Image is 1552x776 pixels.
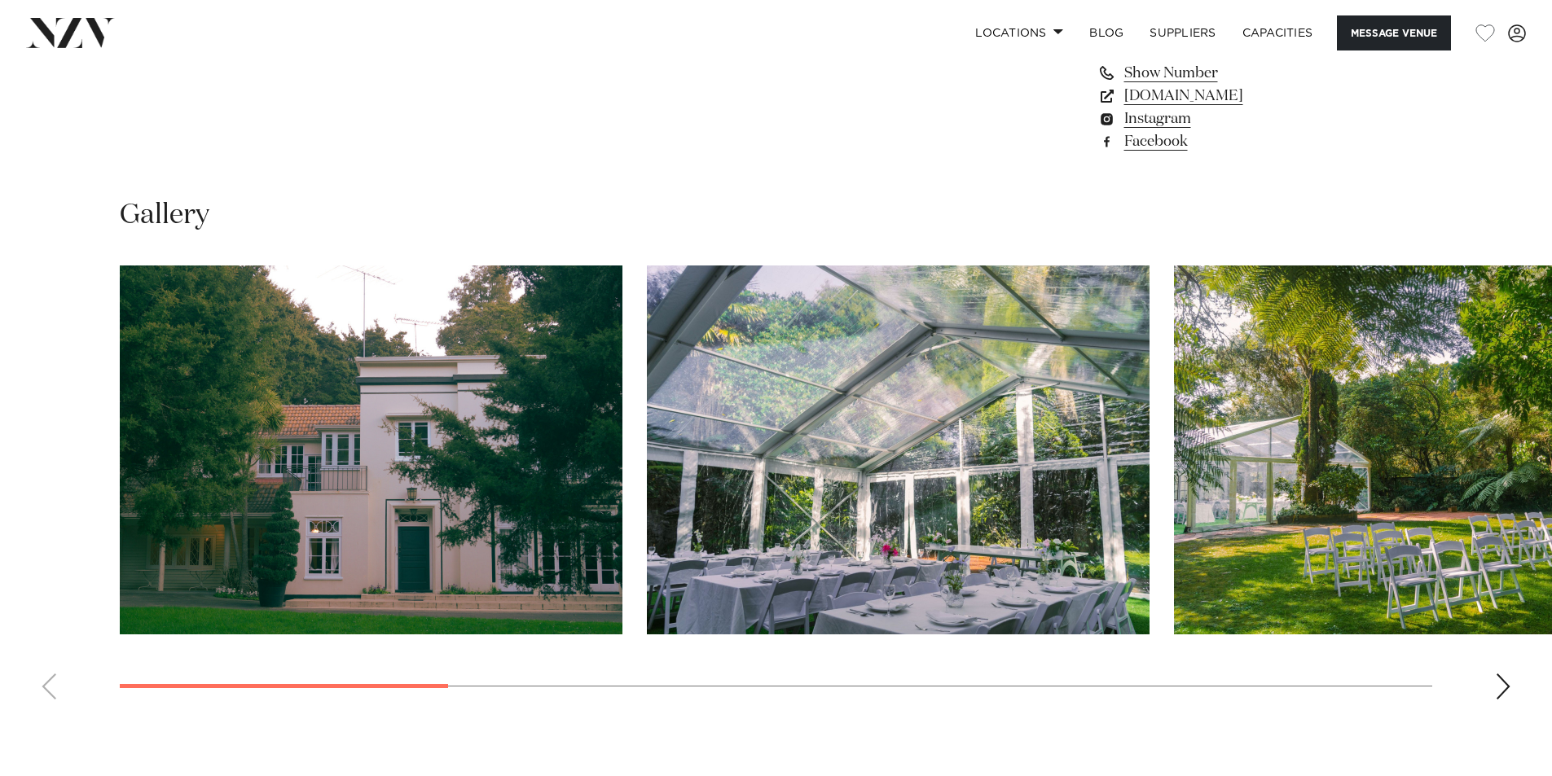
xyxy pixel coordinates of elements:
[120,197,209,234] h2: Gallery
[962,15,1076,50] a: Locations
[1076,15,1137,50] a: BLOG
[1337,15,1451,50] button: Message Venue
[1229,15,1326,50] a: Capacities
[1137,15,1229,50] a: SUPPLIERS
[647,265,1150,634] swiper-slide: 2 / 10
[1097,85,1363,107] a: [DOMAIN_NAME]
[120,265,622,634] swiper-slide: 1 / 10
[1097,62,1363,85] a: Show Number
[1097,107,1363,130] a: Instagram
[26,18,115,47] img: nzv-logo.png
[1097,130,1363,153] a: Facebook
